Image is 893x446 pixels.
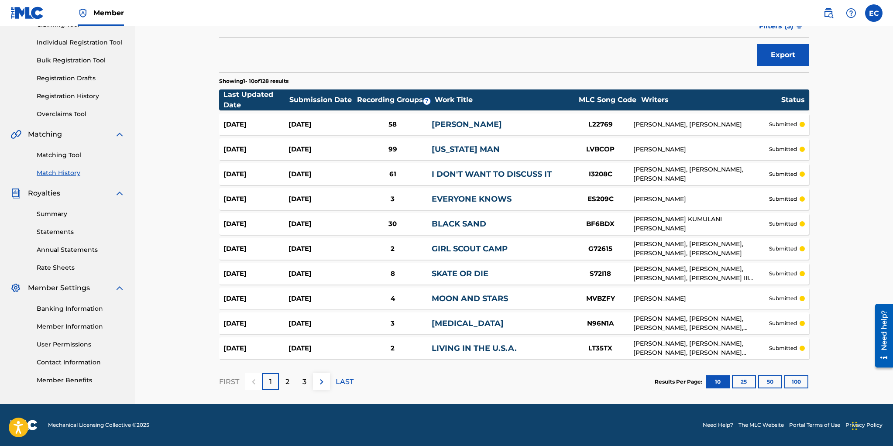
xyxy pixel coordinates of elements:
div: [DATE] [223,269,289,279]
a: I DON'T WANT TO DISCUSS IT [432,169,552,179]
a: Match History [37,168,125,178]
a: [MEDICAL_DATA] [432,319,504,328]
div: [DATE] [223,169,289,179]
a: Banking Information [37,304,125,313]
div: 61 [354,169,432,179]
img: expand [114,283,125,293]
p: Results Per Page: [655,378,704,386]
a: Need Help? [703,421,733,429]
img: Matching [10,129,21,140]
a: Member Information [37,322,125,331]
a: Summary [37,209,125,219]
a: Overclaims Tool [37,110,125,119]
p: 1 [269,377,272,387]
a: User Permissions [37,340,125,349]
a: Privacy Policy [845,421,883,429]
button: 100 [784,375,808,388]
a: Individual Registration Tool [37,38,125,47]
div: 3 [354,319,432,329]
div: BF6BDX [568,219,633,229]
button: 25 [732,375,756,388]
div: Recording Groups [356,95,434,105]
div: 30 [354,219,432,229]
a: Matching Tool [37,151,125,160]
div: [DATE] [223,319,289,329]
p: submitted [769,270,797,278]
div: [DATE] [223,343,289,353]
div: I3208C [568,169,633,179]
button: 50 [758,375,782,388]
p: submitted [769,220,797,228]
div: [PERSON_NAME] [633,294,769,303]
img: Member Settings [10,283,21,293]
a: The MLC Website [738,421,784,429]
a: LIVING IN THE U.S.A. [432,343,517,353]
div: [DATE] [289,169,354,179]
div: Work Title [435,95,574,105]
p: 2 [285,377,289,387]
a: SKATE OR DIE [432,269,488,278]
div: MLC Song Code [575,95,640,105]
p: LAST [336,377,354,387]
div: 3 [354,194,432,204]
div: [PERSON_NAME] [633,145,769,154]
div: LVBCOP [568,144,633,154]
p: submitted [769,195,797,203]
p: submitted [769,170,797,178]
div: G72615 [568,244,633,254]
span: Member Settings [28,283,90,293]
div: 2 [354,343,432,353]
div: [DATE] [289,294,354,304]
div: [PERSON_NAME], [PERSON_NAME] [633,120,769,129]
a: Annual Statements [37,245,125,254]
div: N96N1A [568,319,633,329]
div: [DATE] [223,294,289,304]
iframe: Resource Center [869,300,893,371]
button: 10 [706,375,730,388]
div: [PERSON_NAME], [PERSON_NAME], [PERSON_NAME] [633,165,769,183]
a: GIRL SCOUT CAMP [432,244,508,254]
p: submitted [769,145,797,153]
img: logo [10,420,38,430]
p: submitted [769,295,797,302]
div: Help [842,4,860,22]
div: Chat Widget [849,404,893,446]
div: Status [781,95,805,105]
div: [DATE] [223,244,289,254]
span: ? [423,98,430,105]
span: Royalties [28,188,60,199]
div: [DATE] [289,219,354,229]
div: [DATE] [223,120,289,130]
a: Rate Sheets [37,263,125,272]
div: User Menu [865,4,883,22]
div: [DATE] [289,194,354,204]
div: [PERSON_NAME] KUMULANI [PERSON_NAME] [633,215,769,233]
a: Portal Terms of Use [789,421,840,429]
a: EVERYONE KNOWS [432,194,512,204]
div: MVBZFY [568,294,633,304]
div: [DATE] [223,194,289,204]
button: Filters (3) [754,15,809,37]
div: [DATE] [289,120,354,130]
p: Showing 1 - 10 of 128 results [219,77,289,85]
img: MLC Logo [10,7,44,19]
a: Public Search [820,4,837,22]
div: [DATE] [289,269,354,279]
div: [PERSON_NAME] [633,195,769,204]
p: submitted [769,344,797,352]
div: 99 [354,144,432,154]
a: Registration Drafts [37,74,125,83]
p: 3 [302,377,306,387]
div: S72I18 [568,269,633,279]
p: FIRST [219,377,239,387]
a: [US_STATE] MAN [432,144,500,154]
div: ES209C [568,194,633,204]
a: BLACK SAND [432,219,486,229]
div: Last Updated Date [223,89,289,110]
img: expand [114,188,125,199]
div: [PERSON_NAME], [PERSON_NAME], [PERSON_NAME], [PERSON_NAME] [633,240,769,258]
p: submitted [769,245,797,253]
img: filter [796,24,803,29]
